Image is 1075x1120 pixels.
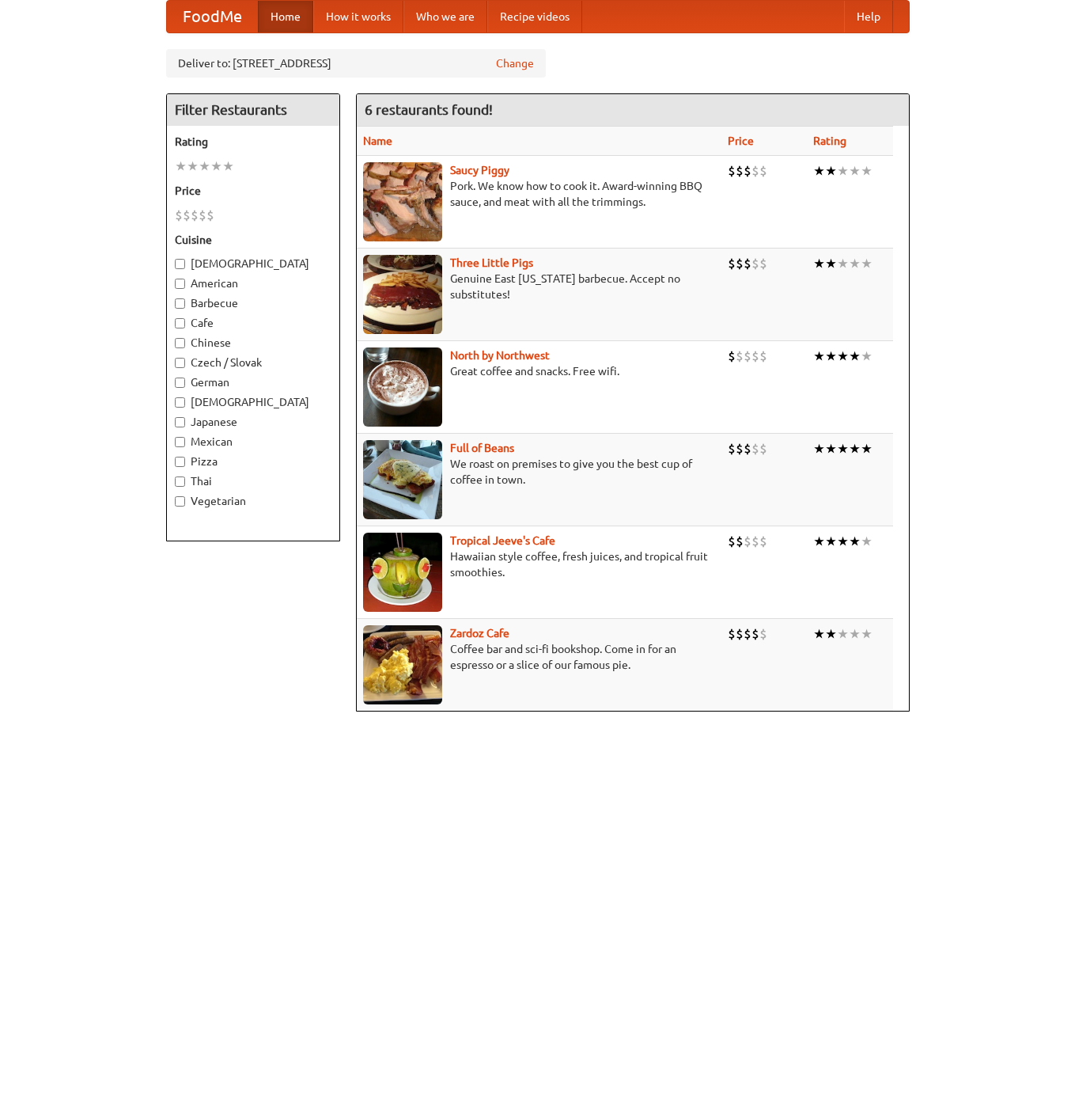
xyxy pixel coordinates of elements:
li: ★ [837,533,849,550]
li: $ [759,533,767,550]
li: $ [736,255,744,272]
a: Recipe videos [487,1,582,32]
li: $ [744,162,751,180]
li: ★ [825,440,837,457]
li: ★ [825,347,837,365]
li: $ [191,207,199,224]
li: $ [751,347,759,365]
li: $ [744,440,751,457]
li: ★ [175,158,187,175]
li: ★ [813,625,825,643]
li: ★ [825,533,837,550]
h5: Rating [175,134,331,150]
li: $ [728,533,736,550]
li: ★ [837,347,849,365]
li: ★ [849,255,861,272]
label: American [175,275,331,291]
li: ★ [825,625,837,643]
li: ★ [861,625,872,643]
a: Saucy Piggy [450,164,509,177]
li: $ [728,255,736,272]
li: ★ [813,440,825,457]
a: Change [496,55,534,71]
li: $ [744,347,751,365]
a: Price [728,135,754,147]
li: ★ [837,625,849,643]
a: Rating [813,135,846,147]
input: Barbecue [175,298,185,309]
li: ★ [837,162,849,180]
img: littlepigs.jpg [363,255,442,334]
p: Hawaiian style coffee, fresh juices, and tropical fruit smoothies. [363,549,716,580]
li: $ [728,625,736,643]
a: Who we are [403,1,487,32]
img: zardoz.jpg [363,625,442,704]
h4: Filter Restaurants [167,94,339,126]
label: [DEMOGRAPHIC_DATA] [175,256,331,271]
li: $ [759,162,767,180]
li: $ [751,255,759,272]
a: Help [844,1,893,32]
label: Vegetarian [175,493,331,509]
li: $ [736,533,744,550]
a: FoodMe [167,1,258,32]
label: Cafe [175,315,331,331]
input: Mexican [175,437,185,447]
b: North by Northwest [450,349,550,362]
a: Tropical Jeeve's Cafe [450,534,555,547]
li: ★ [861,255,872,272]
p: Genuine East [US_STATE] barbecue. Accept no substitutes! [363,271,716,302]
li: $ [744,255,751,272]
li: $ [728,440,736,457]
li: $ [728,347,736,365]
li: ★ [813,255,825,272]
a: Three Little Pigs [450,256,533,269]
label: Thai [175,473,331,489]
label: [DEMOGRAPHIC_DATA] [175,394,331,410]
input: Czech / Slovak [175,358,185,368]
label: Chinese [175,335,331,351]
label: Mexican [175,434,331,450]
p: Great coffee and snacks. Free wifi. [363,363,716,379]
a: How it works [313,1,403,32]
li: ★ [813,162,825,180]
input: Pizza [175,457,185,467]
a: Name [363,135,392,147]
label: Czech / Slovak [175,355,331,370]
li: ★ [849,162,861,180]
p: Pork. We know how to cook it. Award-winning BBQ sauce, and meat with all the trimmings. [363,178,716,210]
li: $ [759,347,767,365]
ng-pluralize: 6 restaurants found! [365,102,493,117]
a: Zardoz Cafe [450,627,509,640]
li: $ [206,207,214,224]
li: ★ [861,440,872,457]
li: ★ [861,347,872,365]
li: ★ [849,347,861,365]
li: $ [175,207,183,224]
li: $ [751,162,759,180]
li: ★ [222,158,234,175]
li: ★ [861,162,872,180]
li: ★ [825,255,837,272]
input: [DEMOGRAPHIC_DATA] [175,259,185,269]
li: $ [199,207,206,224]
li: ★ [813,533,825,550]
li: $ [759,440,767,457]
li: ★ [861,533,872,550]
li: ★ [199,158,210,175]
li: ★ [837,255,849,272]
img: north.jpg [363,347,442,427]
li: $ [744,625,751,643]
input: American [175,279,185,289]
li: $ [751,440,759,457]
a: Home [258,1,313,32]
li: $ [728,162,736,180]
li: ★ [187,158,199,175]
li: $ [751,625,759,643]
input: Japanese [175,417,185,427]
li: $ [736,440,744,457]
